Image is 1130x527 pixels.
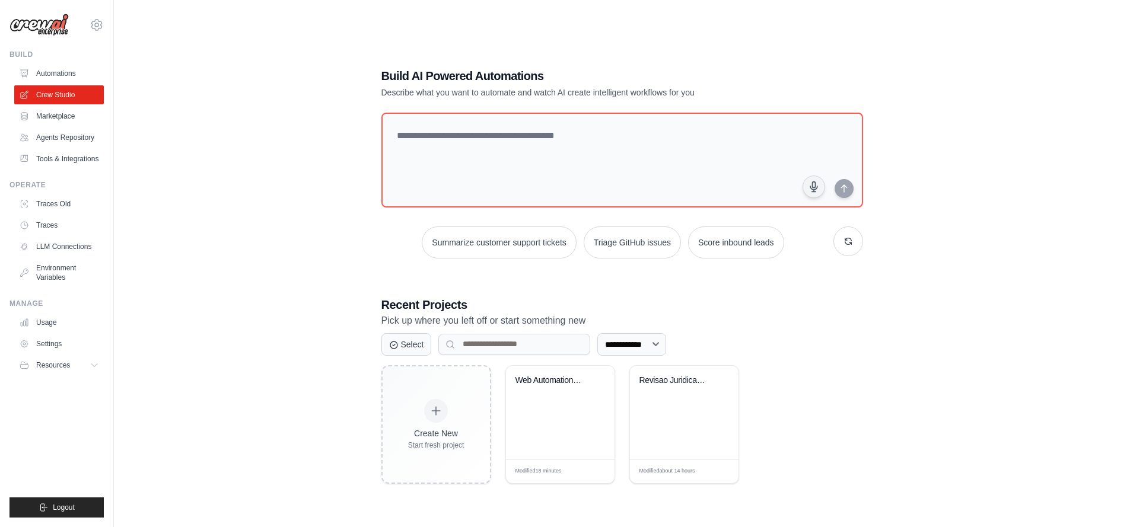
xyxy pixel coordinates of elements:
[14,313,104,332] a: Usage
[515,467,562,475] span: Modified 18 minutes
[14,356,104,375] button: Resources
[9,50,104,59] div: Build
[515,375,587,386] div: Web Automation Agent - PopOS Browser Control
[9,497,104,518] button: Logout
[381,87,780,98] p: Describe what you want to automate and watch AI create intelligent workflows for you
[14,85,104,104] a: Crew Studio
[14,194,104,213] a: Traces Old
[14,107,104,126] a: Marketplace
[14,237,104,256] a: LLM Connections
[408,427,464,439] div: Create New
[584,226,681,258] button: Triage GitHub issues
[53,503,75,512] span: Logout
[803,175,825,198] button: Click to speak your automation idea
[36,360,70,370] span: Resources
[14,216,104,235] a: Traces
[639,467,695,475] span: Modified about 14 hours
[14,149,104,168] a: Tools & Integrations
[14,64,104,83] a: Automations
[381,296,863,313] h3: Recent Projects
[9,14,69,36] img: Logo
[381,313,863,328] p: Pick up where you left off or start something new
[422,226,576,258] button: Summarize customer support tickets
[381,68,780,84] h1: Build AI Powered Automations
[9,180,104,190] div: Operate
[381,333,432,356] button: Select
[688,226,784,258] button: Score inbound leads
[9,299,104,308] div: Manage
[710,467,720,476] span: Edit
[408,440,464,450] div: Start fresh project
[833,226,863,256] button: Get new suggestions
[14,128,104,147] a: Agents Repository
[586,467,596,476] span: Edit
[14,258,104,287] a: Environment Variables
[14,334,104,353] a: Settings
[639,375,711,386] div: Revisao Juridica FIDC FIAGRO - Taxonomia Mercado Capitais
